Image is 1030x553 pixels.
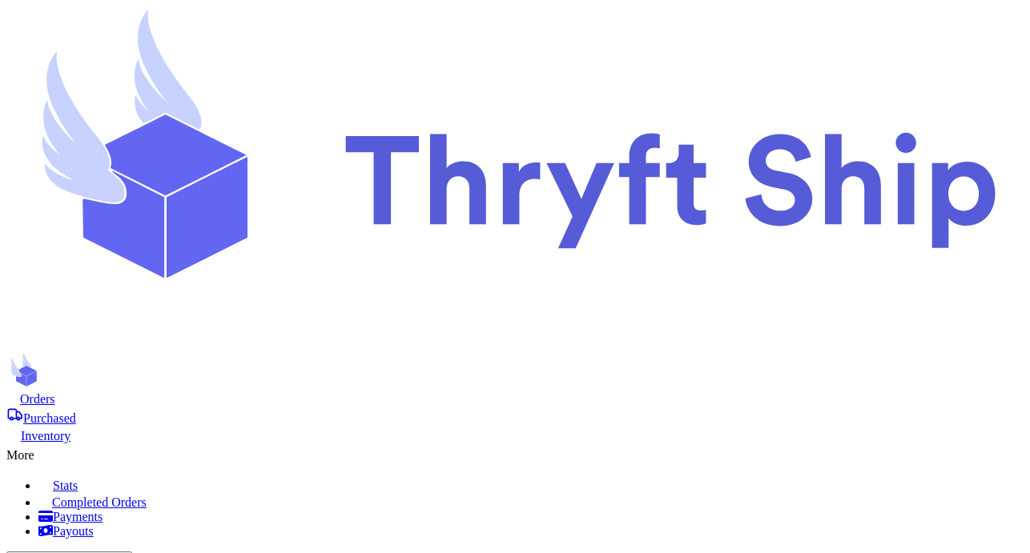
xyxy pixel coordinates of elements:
[21,429,70,443] span: Inventory
[6,443,1024,463] div: More
[20,392,55,406] span: Orders
[23,411,76,425] span: Purchased
[6,391,1024,407] a: Orders
[53,510,103,523] span: Payments
[6,407,1024,426] a: Purchased
[6,426,1024,443] a: Inventory
[38,493,1024,510] a: Completed Orders
[53,524,94,538] span: Payouts
[38,524,1024,539] a: Payouts
[38,510,1024,524] a: Payments
[38,475,1024,493] a: Stats
[53,479,78,492] span: Stats
[52,495,147,509] span: Completed Orders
